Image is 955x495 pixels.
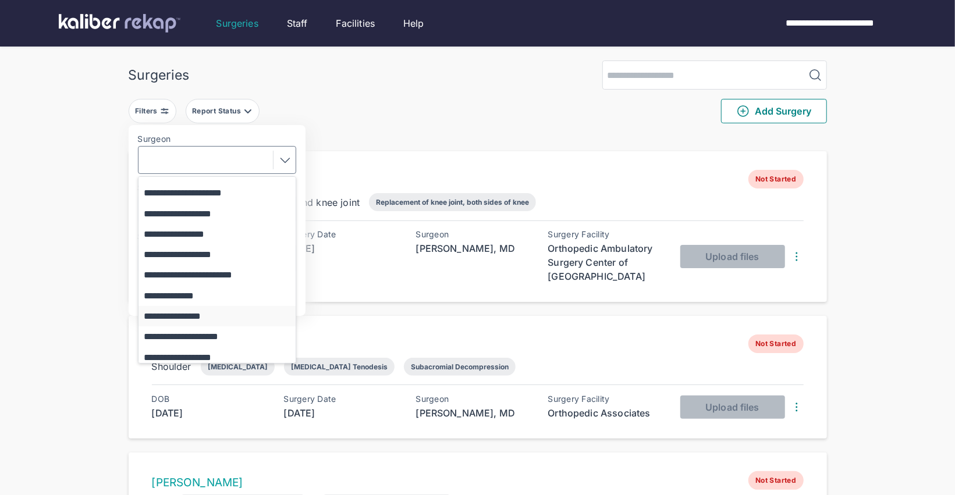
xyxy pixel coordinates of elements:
[736,104,750,118] img: PlusCircleGreen.5fd88d77.svg
[376,198,529,206] div: Replacement of knee joint, both sides of knee
[284,230,400,239] div: Surgery Date
[152,406,268,420] div: [DATE]
[748,334,803,353] span: Not Started
[135,106,160,116] div: Filters
[284,241,400,255] div: [DATE]
[416,241,532,255] div: [PERSON_NAME], MD
[138,134,296,144] label: Surgeon
[790,250,804,263] img: DotsThreeVertical.31cb0eda.svg
[548,406,665,420] div: Orthopedic Associates
[284,406,400,420] div: [DATE]
[736,104,811,118] span: Add Surgery
[416,230,532,239] div: Surgeon
[705,401,759,413] span: Upload files
[748,471,803,490] span: Not Started
[416,394,532,404] div: Surgeon
[291,362,388,371] div: [MEDICAL_DATA] Tenodesis
[548,230,665,239] div: Surgery Facility
[129,67,190,83] div: Surgeries
[208,362,268,371] div: [MEDICAL_DATA]
[192,106,243,116] div: Report Status
[216,16,258,30] a: Surgeries
[403,16,424,30] a: Help
[129,99,176,123] button: Filters
[548,241,665,283] div: Orthopedic Ambulatory Surgery Center of [GEOGRAPHIC_DATA]
[748,170,803,188] span: Not Started
[152,476,243,489] a: [PERSON_NAME]
[243,106,253,116] img: filter-caret-down-grey.b3560631.svg
[705,251,759,262] span: Upload files
[416,406,532,420] div: [PERSON_NAME], MD
[287,16,308,30] a: Staff
[548,394,665,404] div: Surgery Facility
[59,14,180,33] img: kaliber labs logo
[411,362,509,371] div: Subacromial Decompression
[284,394,400,404] div: Surgery Date
[160,106,169,116] img: faders-horizontal-grey.d550dbda.svg
[680,245,785,268] button: Upload files
[186,99,260,123] button: Report Status
[152,394,268,404] div: DOB
[790,400,804,414] img: DotsThreeVertical.31cb0eda.svg
[152,359,191,373] div: Shoulder
[680,396,785,419] button: Upload files
[336,16,375,30] a: Facilities
[721,99,827,123] button: Add Surgery
[129,133,827,147] div: 2254 entries
[808,68,822,82] img: MagnifyingGlass.1dc66aab.svg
